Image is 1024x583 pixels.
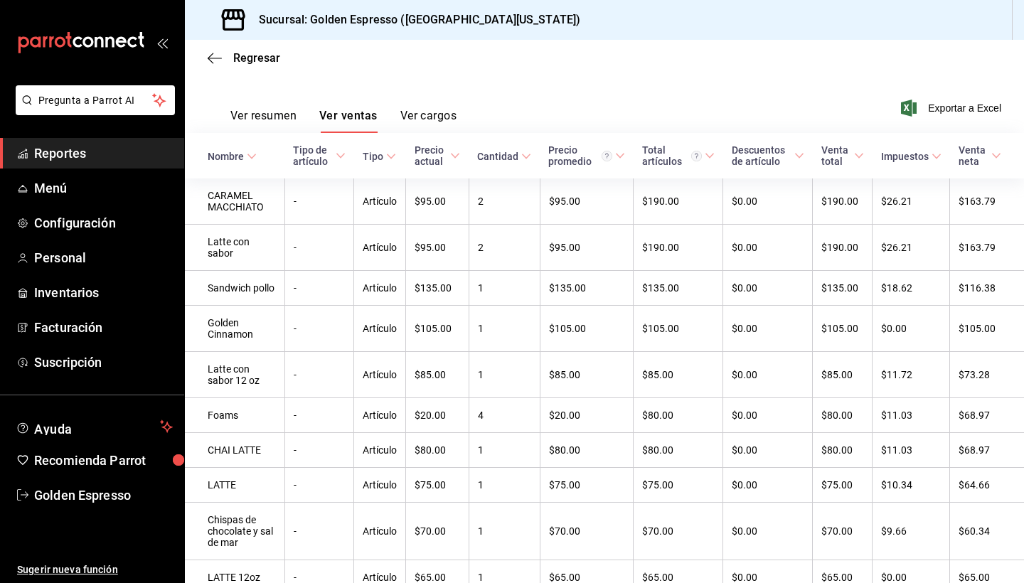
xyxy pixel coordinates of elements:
td: $60.34 [950,503,1024,560]
td: $95.00 [540,225,634,271]
span: Nombre [208,151,257,162]
td: $0.00 [723,433,813,468]
td: $18.62 [873,271,950,306]
td: 1 [469,306,540,352]
td: $0.00 [723,271,813,306]
span: Regresar [233,51,280,65]
td: Sandwich pollo [185,271,284,306]
td: $11.72 [873,352,950,398]
span: Facturación [34,318,173,337]
div: Descuentos de artículo [732,144,791,167]
td: Artículo [354,398,406,433]
td: $105.00 [813,306,873,352]
svg: Precio promedio = Total artículos / cantidad [602,151,612,161]
td: - [284,468,354,503]
span: Tipo [363,151,396,162]
span: Configuración [34,213,173,232]
td: $80.00 [813,398,873,433]
td: Artículo [354,352,406,398]
td: $75.00 [540,468,634,503]
td: $0.00 [723,468,813,503]
td: - [284,225,354,271]
td: $135.00 [406,271,469,306]
td: LATTE [185,468,284,503]
span: Cantidad [477,151,531,162]
td: $0.00 [723,503,813,560]
td: Latte con sabor 12 oz [185,352,284,398]
td: $20.00 [540,398,634,433]
div: Tipo [363,151,383,162]
td: $190.00 [813,178,873,225]
td: 4 [469,398,540,433]
div: Nombre [208,151,244,162]
td: $85.00 [540,352,634,398]
td: $75.00 [406,468,469,503]
td: Golden Cinnamon [185,306,284,352]
div: Impuestos [881,151,929,162]
td: $105.00 [634,306,723,352]
button: open_drawer_menu [156,37,168,48]
td: Latte con sabor [185,225,284,271]
td: $80.00 [540,433,634,468]
td: $0.00 [723,398,813,433]
td: - [284,178,354,225]
td: $26.21 [873,225,950,271]
td: $68.97 [950,398,1024,433]
td: $11.03 [873,398,950,433]
td: $0.00 [723,178,813,225]
td: $135.00 [813,271,873,306]
td: $85.00 [406,352,469,398]
span: Ayuda [34,418,154,435]
td: 2 [469,225,540,271]
td: $75.00 [813,468,873,503]
td: $105.00 [540,306,634,352]
td: $95.00 [406,225,469,271]
td: $116.38 [950,271,1024,306]
span: Total artículos [642,144,715,167]
div: Cantidad [477,151,518,162]
td: Artículo [354,178,406,225]
div: Tipo de artículo [293,144,333,167]
td: Artículo [354,306,406,352]
td: $105.00 [950,306,1024,352]
td: $0.00 [723,352,813,398]
td: $80.00 [406,433,469,468]
td: $190.00 [634,225,723,271]
td: $9.66 [873,503,950,560]
td: $70.00 [634,503,723,560]
td: 1 [469,433,540,468]
span: Precio actual [415,144,461,167]
td: $68.97 [950,433,1024,468]
div: navigation tabs [230,109,457,133]
span: Descuentos de artículo [732,144,804,167]
td: Artículo [354,271,406,306]
td: $70.00 [813,503,873,560]
a: Pregunta a Parrot AI [10,103,175,118]
button: Ver resumen [230,109,297,133]
div: Venta neta [959,144,988,167]
span: Tipo de artículo [293,144,346,167]
td: $80.00 [813,433,873,468]
td: $70.00 [406,503,469,560]
td: 1 [469,503,540,560]
span: Inventarios [34,283,173,302]
span: Venta neta [959,144,1001,167]
td: $80.00 [634,433,723,468]
td: - [284,503,354,560]
td: $11.03 [873,433,950,468]
td: $75.00 [634,468,723,503]
td: $80.00 [634,398,723,433]
td: - [284,306,354,352]
td: $85.00 [813,352,873,398]
h3: Sucursal: Golden Espresso ([GEOGRAPHIC_DATA][US_STATE]) [247,11,580,28]
td: CARAMEL MACCHIATO [185,178,284,225]
td: Artículo [354,225,406,271]
svg: El total artículos considera cambios de precios en los artículos así como costos adicionales por ... [691,151,702,161]
span: Reportes [34,144,173,163]
td: $64.66 [950,468,1024,503]
span: Pregunta a Parrot AI [38,93,153,108]
td: $20.00 [406,398,469,433]
span: Impuestos [881,151,942,162]
td: $0.00 [873,306,950,352]
td: $0.00 [723,225,813,271]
